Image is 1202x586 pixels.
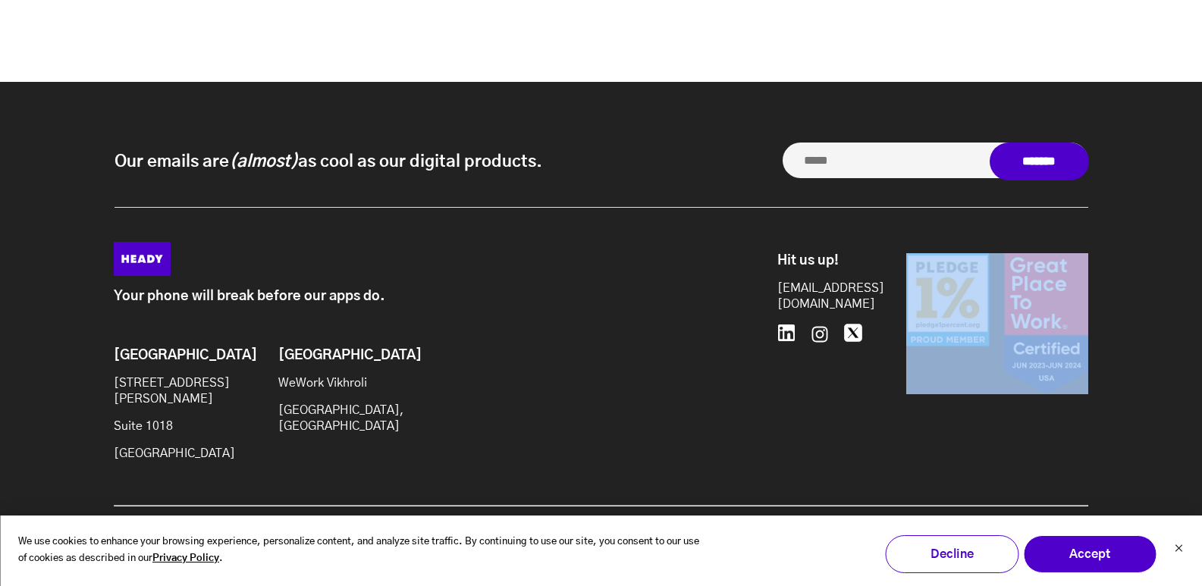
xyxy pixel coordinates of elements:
p: [GEOGRAPHIC_DATA], [GEOGRAPHIC_DATA] [278,403,401,434]
a: [EMAIL_ADDRESS][DOMAIN_NAME] [777,280,868,312]
i: (almost) [229,153,298,170]
p: [GEOGRAPHIC_DATA] [114,446,237,462]
h6: [GEOGRAPHIC_DATA] [114,348,237,365]
h6: Hit us up! [777,253,868,270]
button: Accept [1023,535,1156,573]
button: Decline [885,535,1018,573]
p: © 2025, Heady LLC. [114,514,601,530]
a: Privacy Policy [152,550,219,568]
img: Heady_Logo_Web-01 (1) [114,242,171,276]
h6: [GEOGRAPHIC_DATA] [278,348,401,365]
p: [STREET_ADDRESS][PERSON_NAME] [114,375,237,407]
p: Your phone will break before our apps do. [114,289,709,305]
p: Our emails are as cool as our digital products. [115,150,542,173]
img: Badges-24 [906,253,1088,395]
p: Suite 1018 [114,418,237,434]
p: We use cookies to enhance your browsing experience, personalize content, and analyze site traffic... [18,534,703,569]
button: Dismiss cookie banner [1174,542,1183,558]
p: WeWork Vikhroli [278,375,401,391]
